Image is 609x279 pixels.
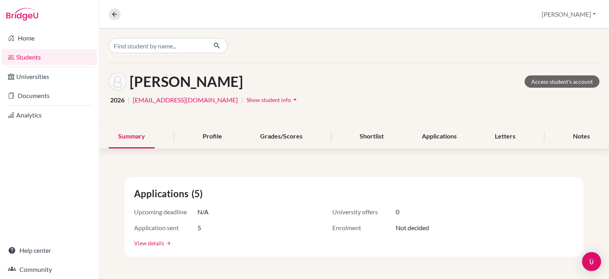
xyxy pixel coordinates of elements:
[246,94,299,106] button: Show student infoarrow_drop_down
[2,262,97,277] a: Community
[133,95,238,105] a: [EMAIL_ADDRESS][DOMAIN_NAME]
[128,95,130,105] span: |
[241,95,243,105] span: |
[193,125,232,148] div: Profile
[525,75,599,88] a: Access student's account
[396,223,429,233] span: Not decided
[563,125,599,148] div: Notes
[2,242,97,258] a: Help center
[109,38,207,53] input: Find student by name...
[538,7,599,22] button: [PERSON_NAME]
[396,207,399,217] span: 0
[332,223,396,233] span: Enrolment
[2,30,97,46] a: Home
[109,125,155,148] div: Summary
[582,252,601,271] div: Open Intercom Messenger
[2,49,97,65] a: Students
[247,96,291,103] span: Show student info
[2,107,97,123] a: Analytics
[291,96,299,104] i: arrow_drop_down
[134,239,164,247] a: View details
[134,223,197,233] span: Application sent
[251,125,312,148] div: Grades/Scores
[332,207,396,217] span: University offers
[197,223,201,233] span: 5
[6,8,38,21] img: Bridge-U
[110,95,124,105] span: 2026
[197,207,209,217] span: N/A
[109,73,126,90] img: Trishna Nair's avatar
[134,187,192,201] span: Applications
[485,125,525,148] div: Letters
[164,241,171,246] a: arrow_forward
[130,73,243,90] h1: [PERSON_NAME]
[412,125,466,148] div: Applications
[134,207,197,217] span: Upcoming deadline
[350,125,393,148] div: Shortlist
[2,88,97,104] a: Documents
[2,69,97,85] a: Universities
[192,187,206,201] span: (5)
